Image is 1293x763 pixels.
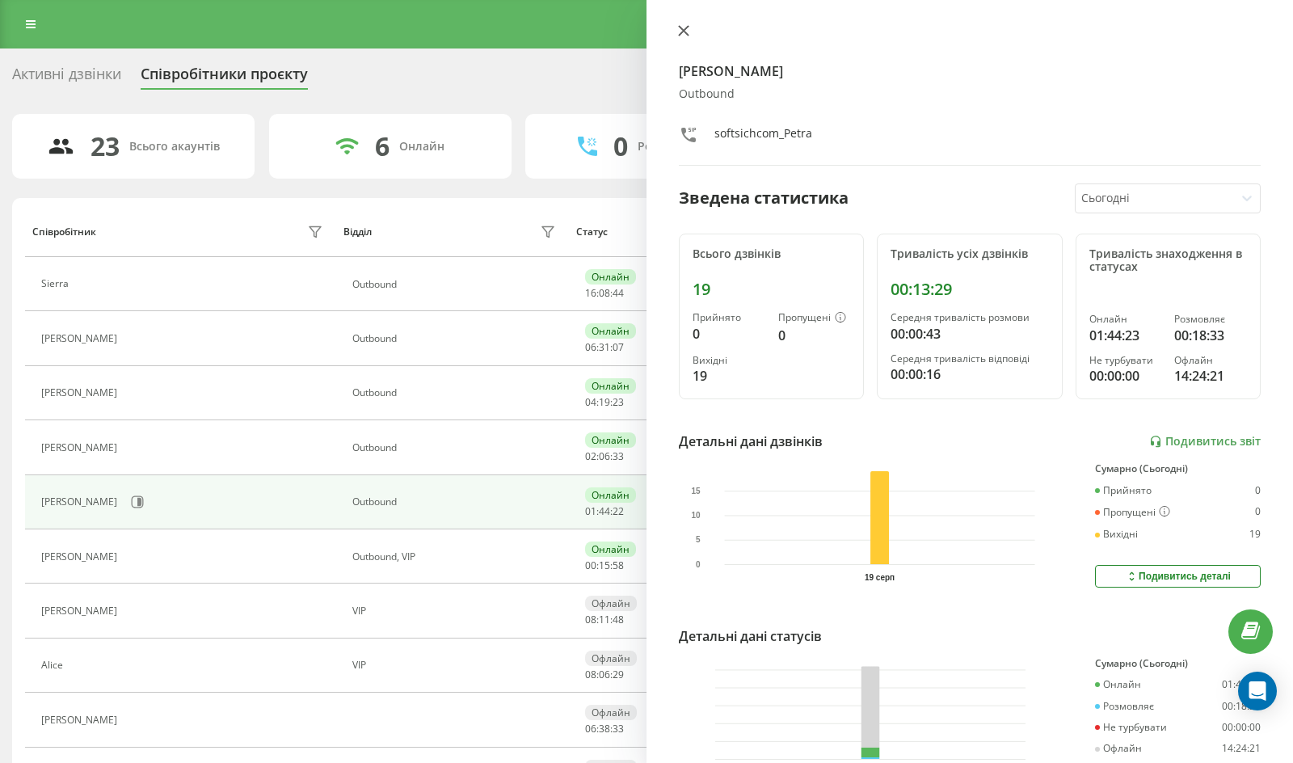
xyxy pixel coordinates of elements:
div: 0 [778,326,851,345]
div: Середня тривалість відповіді [891,353,1048,365]
div: Розмовляє [1174,314,1247,325]
div: 0 [613,131,628,162]
div: Оutbound, VIP [352,551,560,563]
div: Онлайн [585,323,636,339]
div: Офлайн [585,596,637,611]
div: Детальні дані статусів [679,626,822,646]
div: Оutbound [352,387,560,398]
div: 14:24:21 [1222,743,1261,754]
span: 23 [613,395,624,409]
div: 0 [693,324,765,344]
div: 19 [1249,529,1261,540]
div: 0 [1255,485,1261,496]
div: : : [585,397,624,408]
div: Офлайн [1095,743,1142,754]
div: 14:24:21 [1174,366,1247,386]
span: 15 [599,559,610,572]
div: [PERSON_NAME] [41,333,121,344]
div: Alice [41,660,67,671]
div: Онлайн [585,378,636,394]
div: Пропущені [778,312,851,325]
h4: [PERSON_NAME] [679,61,1261,81]
text: 5 [696,536,701,545]
div: Тривалість усіх дзвінків [891,247,1048,261]
div: Офлайн [585,705,637,720]
div: : : [585,669,624,681]
div: Онлайн [1089,314,1162,325]
div: Офлайн [585,651,637,666]
span: 02 [585,449,596,463]
span: 44 [599,504,610,518]
div: 01:44:23 [1222,679,1261,690]
span: 06 [599,668,610,681]
text: 19 серп [865,573,895,582]
div: : : [585,451,624,462]
div: [PERSON_NAME] [41,715,121,726]
div: Онлайн [585,269,636,285]
span: 06 [585,340,596,354]
div: Оutbound [352,496,560,508]
div: Онлайн [399,140,444,154]
div: Онлайн [585,432,636,448]
div: Подивитись деталі [1125,570,1231,583]
div: 00:00:00 [1089,366,1162,386]
div: [PERSON_NAME] [41,551,121,563]
div: Вихідні [1095,529,1138,540]
div: 19 [693,366,765,386]
div: Пропущені [1095,506,1170,519]
div: VIP [352,605,560,617]
div: softsichcom_Petra [714,125,812,149]
div: 0 [1255,506,1261,519]
div: Розмовляють [638,140,716,154]
span: 08 [585,613,596,626]
div: : : [585,288,624,299]
span: 33 [613,722,624,736]
div: Онлайн [1095,679,1141,690]
div: 19 [693,280,850,299]
div: : : [585,506,624,517]
span: 19 [599,395,610,409]
div: 01:44:23 [1089,326,1162,345]
div: Оutbound [352,279,560,290]
div: Оutbound [352,442,560,453]
span: 08 [599,286,610,300]
div: [PERSON_NAME] [41,496,121,508]
div: Оutbound [679,87,1261,101]
div: VIP [352,660,560,671]
span: 33 [613,449,624,463]
span: 58 [613,559,624,572]
div: Онлайн [585,487,636,503]
span: 01 [585,504,596,518]
div: Вихідні [693,355,765,366]
div: Всього акаунтів [129,140,220,154]
div: Відділ [343,226,372,238]
span: 44 [613,286,624,300]
span: 31 [599,340,610,354]
div: : : [585,560,624,571]
div: Sierra [41,278,73,289]
div: Open Intercom Messenger [1238,672,1277,710]
div: Сумарно (Сьогодні) [1095,463,1261,474]
div: 6 [375,131,390,162]
span: 29 [613,668,624,681]
span: 04 [585,395,596,409]
span: 48 [613,613,624,626]
a: Подивитись звіт [1149,435,1261,449]
span: 38 [599,722,610,736]
div: Оutbound [352,333,560,344]
div: Розмовляє [1095,701,1154,712]
div: Активні дзвінки [12,65,121,91]
div: Середня тривалість розмови [891,312,1048,323]
div: : : [585,342,624,353]
div: Тривалість знаходження в статусах [1089,247,1247,275]
div: Детальні дані дзвінків [679,432,823,451]
text: 15 [691,487,701,495]
div: 23 [91,131,120,162]
div: : : [585,723,624,735]
span: 06 [585,722,596,736]
div: [PERSON_NAME] [41,387,121,398]
div: 00:00:16 [891,365,1048,384]
span: 22 [613,504,624,518]
div: Прийнято [1095,485,1152,496]
button: Подивитись деталі [1095,565,1261,588]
